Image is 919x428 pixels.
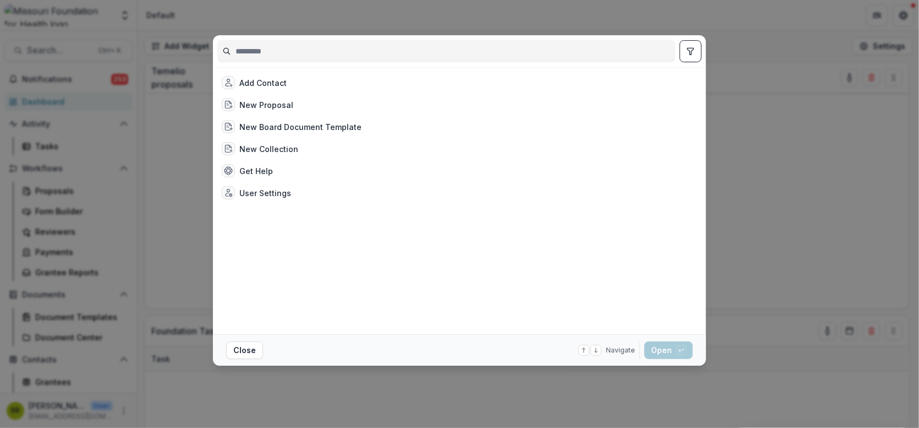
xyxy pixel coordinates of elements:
[680,40,702,62] button: toggle filters
[239,143,298,155] div: New Collection
[239,99,293,111] div: New Proposal
[644,342,693,359] button: Open
[226,342,263,359] button: Close
[239,165,273,177] div: Get Help
[239,121,362,133] div: New Board Document Template
[606,345,635,355] span: Navigate
[239,187,291,199] div: User Settings
[239,77,287,89] div: Add Contact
